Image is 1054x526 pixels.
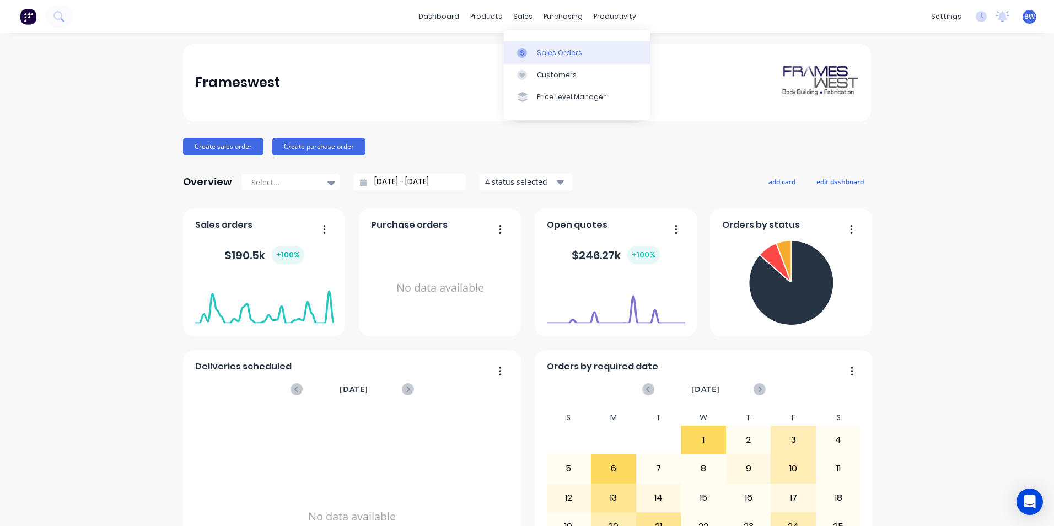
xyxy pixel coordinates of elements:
[272,138,365,155] button: Create purchase order
[371,218,448,232] span: Purchase orders
[816,484,861,512] div: 18
[195,72,280,94] div: Frameswest
[926,8,967,25] div: settings
[195,360,292,373] span: Deliveries scheduled
[809,174,871,189] button: edit dashboard
[20,8,36,25] img: Factory
[627,246,660,264] div: + 100 %
[413,8,465,25] a: dashboard
[727,484,771,512] div: 16
[547,484,591,512] div: 12
[681,455,725,482] div: 8
[726,410,771,426] div: T
[465,8,508,25] div: products
[771,426,815,454] div: 3
[479,174,573,190] button: 4 status selected
[681,426,725,454] div: 1
[504,86,650,108] a: Price Level Manager
[727,455,771,482] div: 9
[637,455,681,482] div: 7
[371,236,509,340] div: No data available
[722,218,800,232] span: Orders by status
[546,410,591,426] div: S
[340,383,368,395] span: [DATE]
[1017,489,1043,515] div: Open Intercom Messenger
[537,48,582,58] div: Sales Orders
[547,218,607,232] span: Open quotes
[508,8,538,25] div: sales
[591,410,636,426] div: M
[771,455,815,482] div: 10
[727,426,771,454] div: 2
[504,41,650,63] a: Sales Orders
[272,246,304,264] div: + 100 %
[636,410,681,426] div: T
[816,455,861,482] div: 11
[485,176,555,187] div: 4 status selected
[771,484,815,512] div: 17
[547,360,658,373] span: Orders by required date
[771,410,816,426] div: F
[537,70,577,80] div: Customers
[782,63,859,102] img: Frameswest
[183,138,263,155] button: Create sales order
[224,246,304,264] div: $ 190.5k
[572,246,660,264] div: $ 246.27k
[183,171,232,193] div: Overview
[537,92,606,102] div: Price Level Manager
[538,8,588,25] div: purchasing
[637,484,681,512] div: 14
[588,8,642,25] div: productivity
[1024,12,1035,22] span: BW
[691,383,720,395] span: [DATE]
[547,455,591,482] div: 5
[816,410,861,426] div: S
[681,410,726,426] div: W
[591,484,636,512] div: 13
[761,174,803,189] button: add card
[195,218,252,232] span: Sales orders
[504,64,650,86] a: Customers
[816,426,861,454] div: 4
[591,455,636,482] div: 6
[681,484,725,512] div: 15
